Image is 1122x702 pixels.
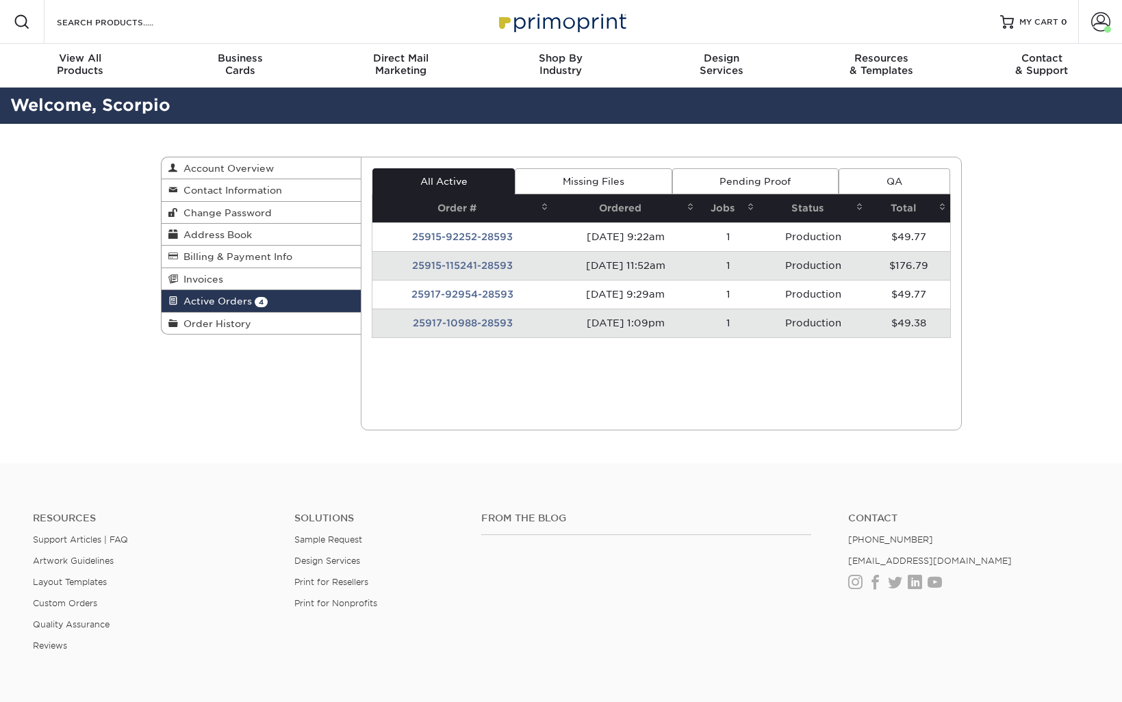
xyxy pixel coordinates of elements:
span: Contact [962,52,1122,64]
span: Order History [178,318,251,329]
span: MY CART [1019,16,1058,28]
a: Print for Resellers [294,577,368,587]
span: Account Overview [178,163,274,174]
span: Contact Information [178,185,282,196]
span: Invoices [178,274,223,285]
a: Contact& Support [962,44,1122,88]
span: Active Orders [178,296,252,307]
a: Reviews [33,640,67,651]
a: DesignServices [641,44,802,88]
a: All Active [372,168,515,194]
td: 25915-115241-28593 [372,251,552,280]
a: Direct MailMarketing [320,44,481,88]
td: $176.79 [867,251,949,280]
td: 1 [698,280,759,309]
a: BusinessCards [160,44,320,88]
td: 25915-92252-28593 [372,222,552,251]
a: Resources& Templates [802,44,962,88]
a: Quality Assurance [33,619,110,629]
a: Design Services [294,556,360,566]
span: Direct Mail [320,52,481,64]
td: [DATE] 1:09pm [552,309,698,337]
input: SEARCH PRODUCTS..... [55,14,189,30]
span: Address Book [178,229,252,240]
td: $49.77 [867,280,949,309]
td: 1 [698,309,759,337]
td: [DATE] 9:22am [552,222,698,251]
a: Billing & Payment Info [162,246,361,268]
th: Jobs [698,194,759,222]
h4: Solutions [294,512,461,524]
div: & Support [962,52,1122,77]
a: Layout Templates [33,577,107,587]
span: Billing & Payment Info [178,251,292,262]
div: Marketing [320,52,481,77]
a: Address Book [162,224,361,246]
th: Ordered [552,194,698,222]
th: Order # [372,194,552,222]
h4: Resources [33,512,274,524]
a: Pending Proof [672,168,839,194]
th: Status [758,194,867,222]
td: 25917-92954-28593 [372,280,552,309]
div: Services [641,52,802,77]
a: Account Overview [162,157,361,179]
td: Production [758,222,867,251]
div: Industry [481,52,641,77]
a: [PHONE_NUMBER] [848,534,933,545]
td: 1 [698,222,759,251]
span: 4 [255,297,268,307]
span: Design [641,52,802,64]
span: Shop By [481,52,641,64]
a: Contact Information [162,179,361,201]
img: Primoprint [493,7,630,36]
a: Print for Nonprofits [294,598,377,608]
a: Custom Orders [33,598,97,608]
td: [DATE] 11:52am [552,251,698,280]
a: Invoices [162,268,361,290]
a: Active Orders 4 [162,290,361,312]
div: Cards [160,52,320,77]
td: Production [758,251,867,280]
td: 1 [698,251,759,280]
span: Change Password [178,207,272,218]
span: Resources [802,52,962,64]
a: Order History [162,313,361,334]
a: [EMAIL_ADDRESS][DOMAIN_NAME] [848,556,1012,566]
td: $49.77 [867,222,949,251]
span: Business [160,52,320,64]
h4: From the Blog [481,512,811,524]
td: [DATE] 9:29am [552,280,698,309]
span: 0 [1061,17,1067,27]
a: Missing Files [515,168,672,194]
a: Sample Request [294,534,362,545]
td: Production [758,309,867,337]
td: $49.38 [867,309,949,337]
a: QA [839,168,949,194]
a: Shop ByIndustry [481,44,641,88]
div: & Templates [802,52,962,77]
th: Total [867,194,949,222]
a: Artwork Guidelines [33,556,114,566]
td: 25917-10988-28593 [372,309,552,337]
a: Support Articles | FAQ [33,534,128,545]
a: Contact [848,512,1089,524]
a: Change Password [162,202,361,224]
td: Production [758,280,867,309]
